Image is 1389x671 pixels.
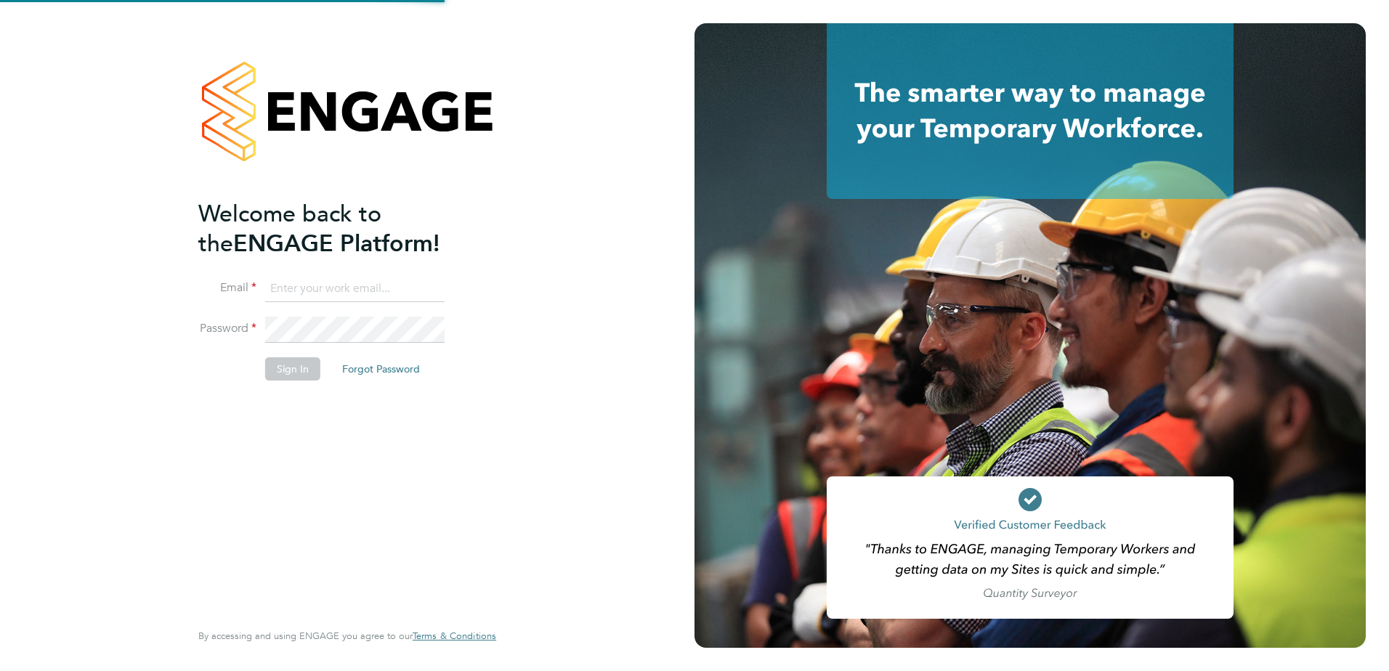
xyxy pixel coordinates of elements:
a: Terms & Conditions [413,630,496,642]
h2: ENGAGE Platform! [198,199,482,259]
span: By accessing and using ENGAGE you agree to our [198,630,496,642]
span: Welcome back to the [198,200,381,258]
button: Forgot Password [331,357,432,381]
label: Password [198,321,256,336]
input: Enter your work email... [265,276,445,302]
button: Sign In [265,357,320,381]
label: Email [198,280,256,296]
